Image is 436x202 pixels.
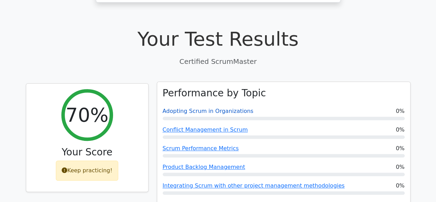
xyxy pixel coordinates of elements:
span: 0% [396,144,404,153]
h2: 70% [65,103,108,126]
div: Keep practicing! [56,161,118,181]
span: 0% [396,126,404,134]
h3: Performance by Topic [163,87,266,99]
h3: Your Score [32,146,143,158]
a: Conflict Management in Scrum [163,126,248,133]
span: 0% [396,182,404,190]
a: Adopting Scrum in Organizations [163,108,254,114]
h1: Your Test Results [26,27,410,50]
span: 0% [396,107,404,115]
p: Certified ScrumMaster [26,56,410,67]
a: Product Backlog Management [163,164,245,170]
a: Scrum Performance Metrics [163,145,239,152]
span: 0% [396,163,404,171]
a: Integrating Scrum with other project management methodologies [163,182,345,189]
